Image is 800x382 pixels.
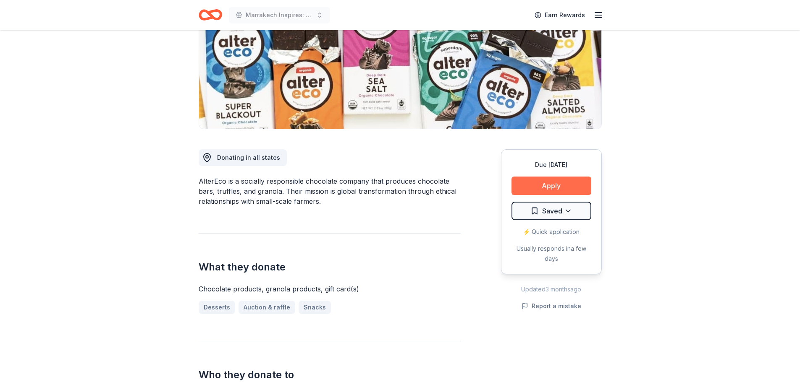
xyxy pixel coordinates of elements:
[199,368,461,382] h2: Who they donate to
[229,7,330,23] button: Marrakech Inspires: An Evening of Possibility Cocktail Party & Auction
[199,284,461,294] div: Chocolate products, granola products, gift card(s)
[199,176,461,206] div: AlterEco is a socially responsible chocolate company that produces chocolate bars, truffles, and ...
[522,301,581,311] button: Report a mistake
[501,284,602,294] div: Updated 3 months ago
[511,227,591,237] div: ⚡️ Quick application
[246,10,313,20] span: Marrakech Inspires: An Evening of Possibility Cocktail Party & Auction
[199,5,222,25] a: Home
[542,205,562,216] span: Saved
[199,301,235,314] a: Desserts
[511,244,591,264] div: Usually responds in a few days
[511,160,591,170] div: Due [DATE]
[199,260,461,274] h2: What they donate
[239,301,295,314] a: Auction & raffle
[530,8,590,23] a: Earn Rewards
[511,177,591,195] button: Apply
[511,202,591,220] button: Saved
[217,154,280,161] span: Donating in all states
[299,301,331,314] a: Snacks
